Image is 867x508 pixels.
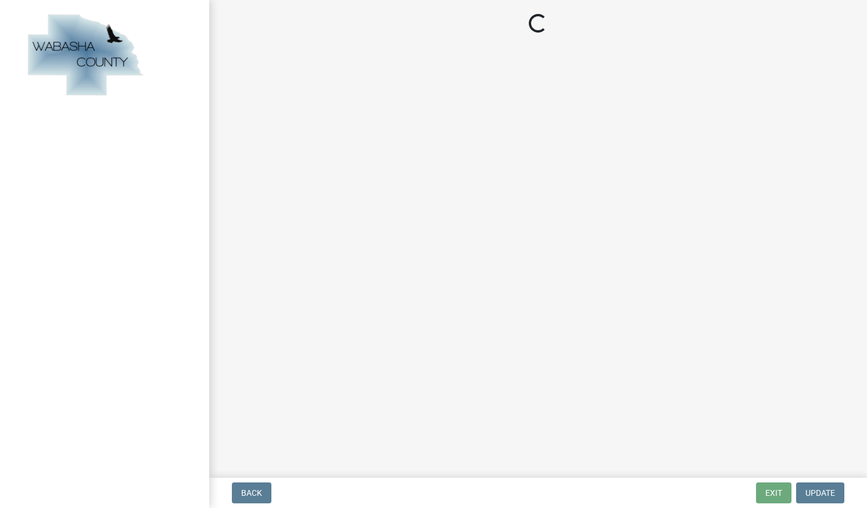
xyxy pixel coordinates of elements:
[232,482,271,503] button: Back
[241,488,262,498] span: Back
[796,482,844,503] button: Update
[23,12,146,99] img: Wabasha County, Minnesota
[805,488,835,498] span: Update
[756,482,791,503] button: Exit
